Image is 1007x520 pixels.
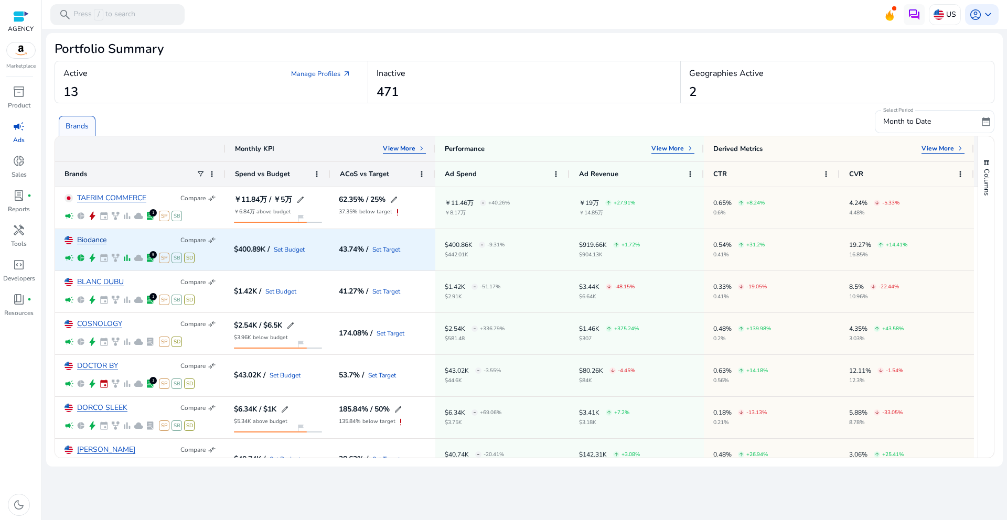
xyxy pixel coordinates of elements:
[234,456,265,463] h5: $40.74K /
[480,284,500,289] p: -51.17%
[286,321,295,330] span: edit
[172,337,182,347] span: SD
[134,421,143,430] span: cloud
[65,278,73,286] img: us.svg
[59,8,71,21] span: search
[689,69,764,79] h4: Geographies Active
[283,64,359,83] a: Manage Profiles
[149,251,157,258] div: 5
[377,69,405,79] h4: Inactive
[172,211,182,221] span: SB
[713,451,732,458] p: 0.48%
[368,372,396,378] a: Set Target
[88,379,97,388] span: bolt
[65,421,74,430] span: campaign
[849,336,904,341] p: 3.03%
[339,330,372,337] h5: 174.08% /
[874,326,880,331] span: arrow_upward
[13,135,25,145] p: Ads
[579,451,607,458] p: $142.31K
[738,410,744,415] span: arrow_downward
[395,417,406,427] span: exclamation
[13,120,25,133] span: campaign
[473,402,476,423] span: -
[614,284,635,289] p: -48.15%
[339,456,368,463] h5: 28.62% /
[372,288,400,295] a: Set Target
[956,144,965,153] span: keyboard_arrow_right
[946,5,956,24] p: US
[145,295,155,305] span: lab_profile
[88,253,97,263] span: bolt
[4,308,34,318] p: Resources
[606,326,612,331] span: arrow_upward
[234,288,261,295] h5: $1.42K /
[614,200,635,205] p: +27.91%
[874,410,880,415] span: arrow_downward
[579,210,635,215] p: ￥14.85万
[689,84,697,100] h2: 2
[63,84,78,100] h2: 13
[445,326,465,332] p: $2.54K
[65,295,74,305] span: campaign
[111,421,120,430] span: family_history
[849,242,871,248] p: 19.27%
[339,419,395,424] p: 135.84% below target
[208,320,216,328] span: compare_arrows
[713,169,727,179] span: CTR
[982,169,991,196] span: Columns
[180,194,206,202] p: Compare
[579,336,639,341] p: $307
[969,8,982,21] span: account_circle
[184,378,195,389] span: SD
[55,41,994,57] h2: Portfolio Summary
[76,253,85,263] span: pie_chart
[886,368,903,373] p: -1.54%
[149,209,157,216] div: 1
[234,196,292,203] h5: ￥11.84万 / ￥5万
[180,278,206,286] p: Compare
[234,335,288,340] p: $3.96K below budget
[13,293,25,306] span: book_4
[849,326,867,332] p: 4.35%
[6,62,36,70] p: Marketplace
[208,446,216,454] span: compare_arrows
[134,379,143,388] span: cloud
[339,209,392,214] p: 37.35% below target
[417,144,426,153] span: keyboard_arrow_right
[184,420,195,431] span: SD
[981,116,991,127] span: date_range
[180,446,206,454] p: Compare
[445,242,473,248] p: $400.86K
[77,362,118,370] a: DOCTOR BY
[445,252,505,257] p: $442.01K
[339,372,364,379] h5: 53.7% /
[746,410,767,415] p: -13.13%
[77,446,135,454] a: [PERSON_NAME]
[886,242,907,247] p: +14.41%
[88,337,97,346] span: bolt
[372,456,400,462] a: Set Target
[234,322,282,329] h5: $2.54K / $6.5K
[473,318,476,339] span: -
[270,456,301,462] a: Set Budget
[111,379,120,388] span: family_history
[738,368,744,373] span: arrow_upward
[122,253,132,263] span: bar_chart
[134,211,143,221] span: cloud
[579,409,599,416] p: $3.41K
[134,253,143,263] span: cloud
[874,200,880,205] span: arrow_downward
[746,242,765,247] p: +31.2%
[579,367,603,374] p: $80.26K
[88,295,97,305] span: bolt
[383,144,415,153] p: View More
[99,379,109,388] span: event
[172,420,182,431] span: SB
[145,211,155,221] span: lab_profile
[65,337,74,346] span: campaign
[579,294,635,299] p: $6.64K
[234,372,265,379] h5: $43.02K /
[73,9,135,20] p: Press to search
[13,224,25,236] span: handyman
